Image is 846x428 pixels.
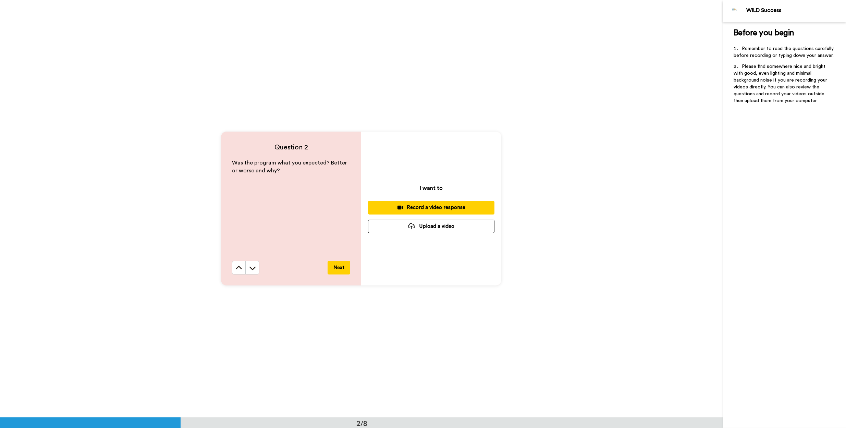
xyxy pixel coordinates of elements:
img: Profile Image [726,3,743,19]
button: Record a video response [368,201,494,214]
button: Upload a video [368,220,494,233]
p: I want to [420,184,443,192]
span: Remember to read the questions carefully before recording or typing down your answer. [734,46,835,58]
span: Please find somewhere nice and bright with good, even lighting and minimal background noise if yo... [734,64,829,103]
span: Was the program what you expected? Better or worse and why? [232,160,348,173]
h4: Question 2 [232,143,350,152]
div: 2/8 [345,418,378,428]
span: Before you begin [734,29,794,37]
button: Next [328,261,350,274]
div: Record a video response [373,204,489,211]
div: WILD Success [746,7,846,14]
